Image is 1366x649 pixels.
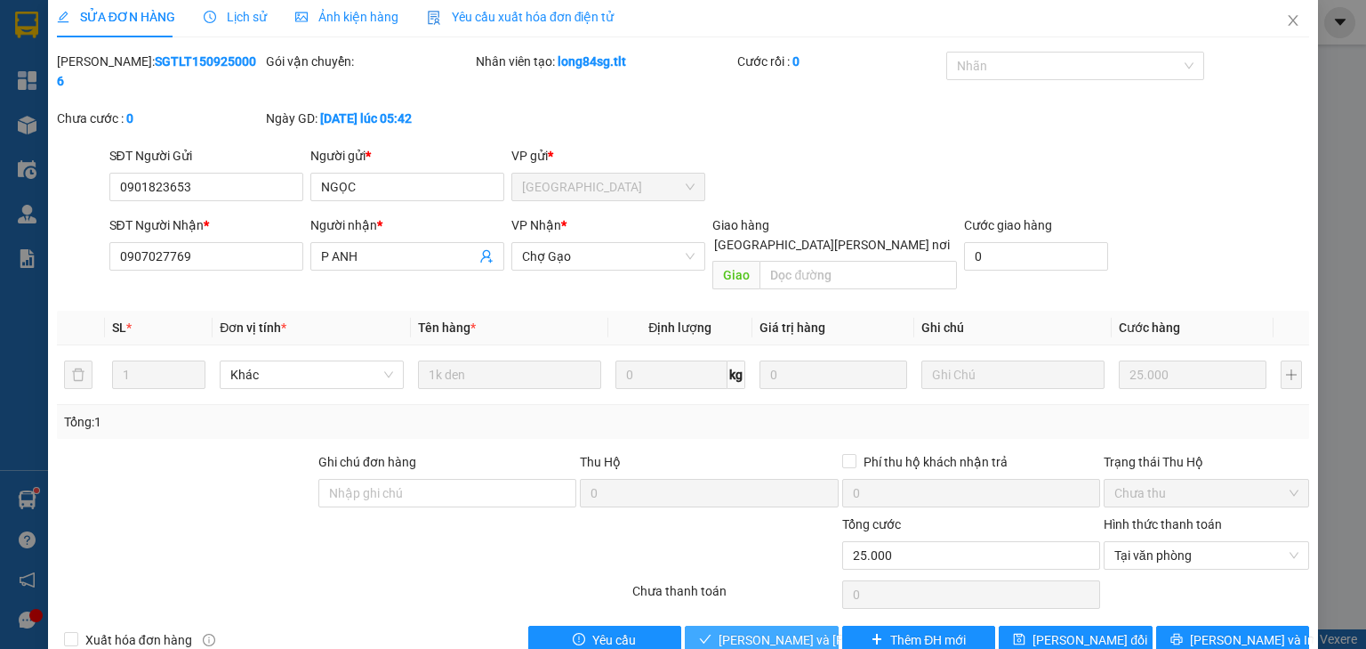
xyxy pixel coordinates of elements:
span: Tên hàng [418,320,476,335]
div: Người gửi [310,146,504,166]
label: Ghi chú đơn hàng [318,455,416,469]
b: [DATE] lúc 05:42 [320,111,412,126]
label: Hình thức thanh toán [1104,517,1222,531]
span: Đơn vị tính [220,320,286,335]
span: VP Nhận [511,218,561,232]
div: [PERSON_NAME]: [57,52,262,91]
div: Tổng: 1 [64,412,528,432]
span: printer [1170,633,1183,647]
button: delete [64,361,92,389]
span: Phí thu hộ khách nhận trả [856,452,1015,472]
div: SĐT Người Gửi [109,146,303,166]
span: edit [57,11,69,23]
span: Chợ Gạo [522,243,695,270]
span: close [1286,13,1300,28]
button: plus [1281,361,1302,389]
div: Trạng thái Thu Hộ [1104,452,1309,472]
div: Cước rồi : [737,52,943,71]
input: Dọc đường [759,261,957,289]
input: Ghi Chú [921,361,1105,389]
span: [GEOGRAPHIC_DATA][PERSON_NAME] nơi [707,235,957,255]
input: 0 [1119,361,1266,389]
span: check [699,633,711,647]
span: SỬA ĐƠN HÀNG [57,10,175,24]
span: picture [295,11,308,23]
span: Yêu cầu xuất hóa đơn điện tử [427,10,615,24]
span: save [1013,633,1025,647]
span: Giá trị hàng [759,320,825,335]
span: exclamation-circle [573,633,585,647]
div: Nhân viên tạo: [476,52,734,71]
span: Khác [230,361,392,388]
span: Cước hàng [1119,320,1180,335]
img: icon [427,11,441,25]
input: Ghi chú đơn hàng [318,479,576,507]
div: Người nhận [310,215,504,235]
div: Ngày GD: [266,109,471,128]
span: user-add [479,249,494,264]
span: Thu Hộ [580,455,621,469]
input: 0 [759,361,907,389]
span: SL [112,320,126,335]
span: Tổng cước [842,517,901,531]
span: Giao [712,261,759,289]
span: kg [727,361,745,389]
span: Chưa thu [1114,480,1298,507]
span: clock-circle [204,11,216,23]
input: VD: Bàn, Ghế [418,361,601,389]
span: Định lượng [648,320,711,335]
span: info-circle [203,634,215,646]
b: long84sg.tlt [558,54,626,69]
b: SGTLT1509250006 [57,54,256,88]
span: plus [871,633,883,647]
div: VP gửi [511,146,705,166]
input: Cước giao hàng [964,242,1108,271]
span: Ảnh kiện hàng [295,10,398,24]
div: Gói vận chuyển: [266,52,471,71]
div: Chưa cước : [57,109,262,128]
span: Lịch sử [204,10,267,24]
div: Chưa thanh toán [631,581,840,612]
b: 0 [126,111,133,126]
span: Sài Gòn [522,174,695,200]
b: 0 [792,54,800,69]
span: Tại văn phòng [1114,542,1298,569]
th: Ghi chú [914,311,1112,345]
div: SĐT Người Nhận [109,215,303,235]
span: Giao hàng [712,218,769,232]
label: Cước giao hàng [964,218,1052,232]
